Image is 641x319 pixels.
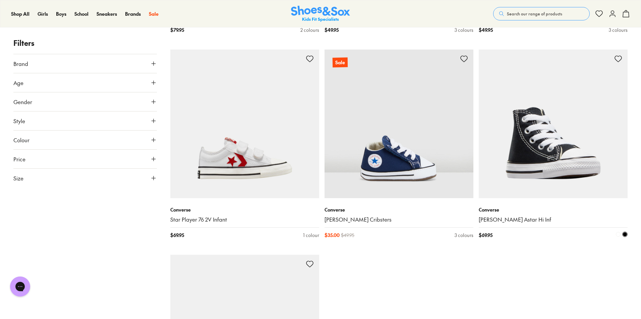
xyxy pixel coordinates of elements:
[56,10,66,17] a: Boys
[13,131,157,149] button: Colour
[333,58,348,67] p: Sale
[13,174,23,182] span: Size
[291,6,350,22] a: Shoes & Sox
[479,216,628,223] a: [PERSON_NAME] Astar Hi Inf
[13,79,23,87] span: Age
[13,37,157,49] p: Filters
[170,206,319,213] p: Converse
[13,73,157,92] button: Age
[325,216,473,223] a: [PERSON_NAME] Cribsters
[11,10,30,17] a: Shop All
[13,54,157,73] button: Brand
[125,10,141,17] a: Brands
[13,98,32,106] span: Gender
[493,7,590,20] button: Search our range of products
[479,206,628,213] p: Converse
[13,155,25,163] span: Price
[13,150,157,168] button: Price
[325,26,339,33] span: $ 49.95
[300,26,319,33] div: 2 colours
[38,10,48,17] a: Girls
[97,10,117,17] a: Sneakers
[74,10,89,17] a: School
[170,216,319,223] a: Star Player 76 2V Infant
[609,26,628,33] div: 3 colours
[303,232,319,239] div: 1 colour
[13,169,157,187] button: Size
[341,232,354,239] span: $ 49.95
[479,232,492,239] span: $ 69.95
[325,50,473,198] a: Sale
[13,92,157,111] button: Gender
[325,232,340,239] span: $ 35.00
[13,136,30,144] span: Colour
[325,206,473,213] p: Converse
[170,232,184,239] span: $ 69.95
[455,232,473,239] div: 3 colours
[479,26,493,33] span: $ 49.95
[455,26,473,33] div: 3 colours
[149,10,159,17] a: Sale
[13,111,157,130] button: Style
[170,26,184,33] span: $ 79.95
[291,6,350,22] img: SNS_Logo_Responsive.svg
[507,11,562,17] span: Search our range of products
[13,60,28,68] span: Brand
[7,274,34,299] iframe: Gorgias live chat messenger
[13,117,25,125] span: Style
